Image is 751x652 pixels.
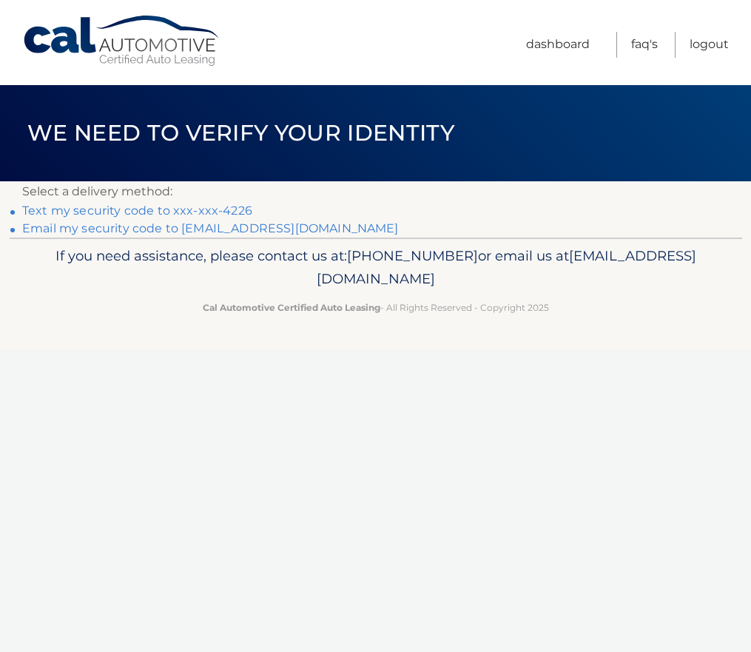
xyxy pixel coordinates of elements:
[32,300,720,315] p: - All Rights Reserved - Copyright 2025
[22,204,252,218] a: Text my security code to xxx-xxx-4226
[347,247,478,264] span: [PHONE_NUMBER]
[631,32,658,58] a: FAQ's
[22,15,222,67] a: Cal Automotive
[690,32,729,58] a: Logout
[32,244,720,292] p: If you need assistance, please contact us at: or email us at
[526,32,590,58] a: Dashboard
[27,119,454,147] span: We need to verify your identity
[203,302,380,313] strong: Cal Automotive Certified Auto Leasing
[22,221,399,235] a: Email my security code to [EMAIL_ADDRESS][DOMAIN_NAME]
[22,181,729,202] p: Select a delivery method:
